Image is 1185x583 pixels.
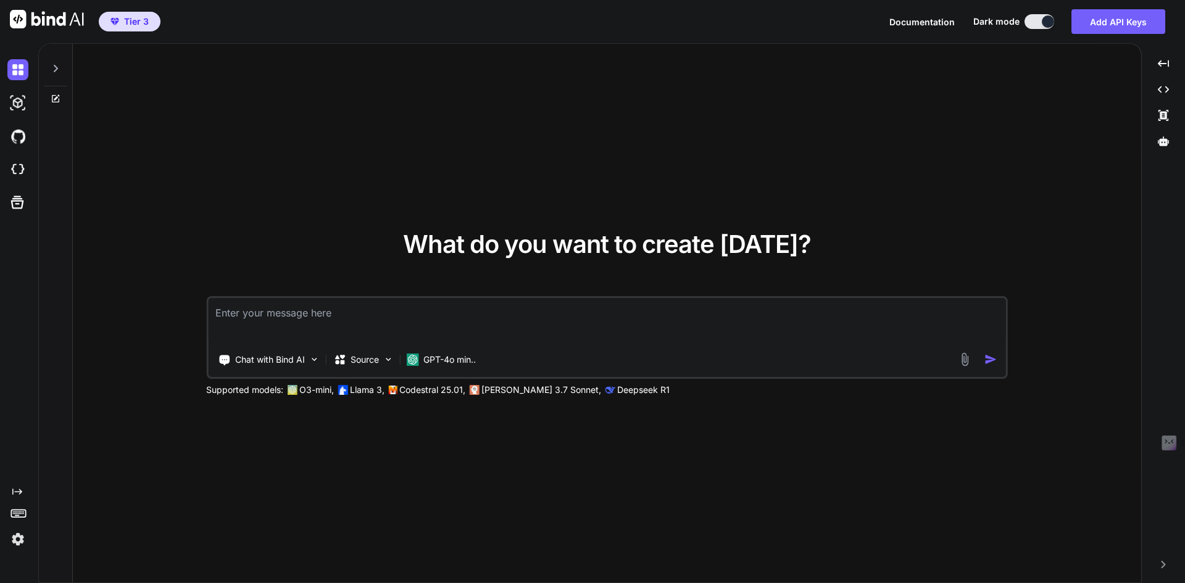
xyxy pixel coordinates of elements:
[338,385,347,395] img: Llama2
[7,529,28,550] img: settings
[399,384,465,396] p: Codestral 25.01,
[388,386,397,394] img: Mistral-AI
[889,17,955,27] span: Documentation
[235,354,305,366] p: Chat with Bind AI
[351,354,379,366] p: Source
[617,384,670,396] p: Deepseek R1
[973,15,1020,28] span: Dark mode
[110,18,119,25] img: premium
[889,15,955,28] button: Documentation
[383,354,393,365] img: Pick Models
[423,354,476,366] p: GPT-4o min..
[481,384,601,396] p: [PERSON_NAME] 3.7 Sonnet,
[299,384,334,396] p: O3-mini,
[403,229,811,259] span: What do you want to create [DATE]?
[7,126,28,147] img: githubDark
[350,384,385,396] p: Llama 3,
[605,385,615,395] img: claude
[7,93,28,114] img: darkAi-studio
[958,352,972,366] img: attachment
[287,385,297,395] img: GPT-4
[406,354,418,366] img: GPT-4o mini
[10,10,84,28] img: Bind AI
[469,385,479,395] img: claude
[99,12,160,31] button: premiumTier 3
[7,59,28,80] img: darkChat
[309,354,319,365] img: Pick Tools
[1071,9,1165,34] button: Add API Keys
[124,15,149,28] span: Tier 3
[206,384,283,396] p: Supported models:
[984,353,997,366] img: icon
[7,159,28,180] img: cloudideIcon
